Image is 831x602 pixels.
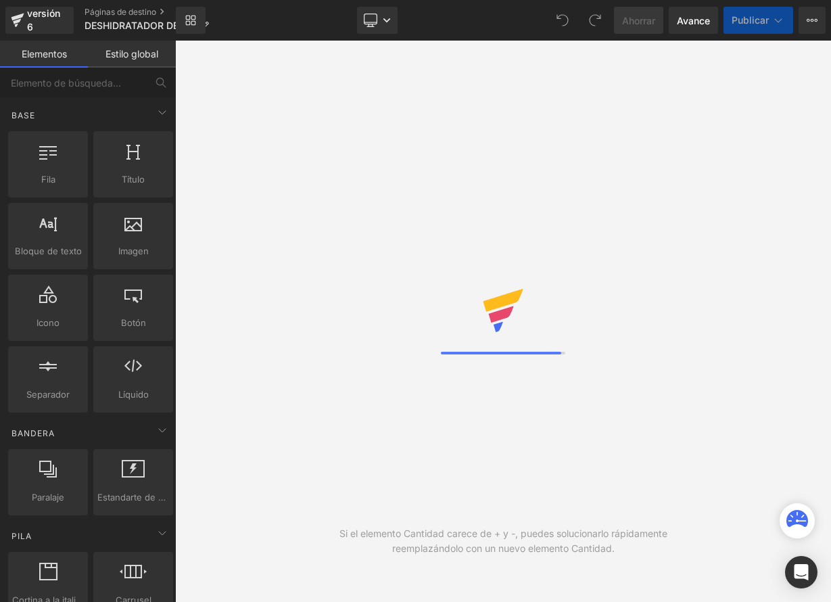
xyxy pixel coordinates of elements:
[118,246,149,256] font: Imagen
[11,428,55,438] font: Bandera
[41,174,55,185] font: Fila
[85,7,156,17] font: Páginas de destino
[37,317,60,328] font: Icono
[85,7,220,18] a: Páginas de destino
[22,48,67,60] font: Elementos
[118,389,149,400] font: Líquido
[26,389,70,400] font: Separador
[32,492,64,503] font: Paralaje
[121,317,146,328] font: Botón
[27,7,60,32] font: versión 6
[799,7,826,34] button: Más
[549,7,576,34] button: Deshacer
[339,528,667,554] font: Si el elemento Cantidad carece de + y -, puedes solucionarlo rápidamente reemplazándolo con un nu...
[785,556,817,588] div: Open Intercom Messenger
[176,7,206,34] a: Nueva Biblioteca
[97,492,183,503] font: Estandarte de héroe
[105,48,158,60] font: Estilo global
[11,531,32,541] font: Pila
[622,15,655,26] font: Ahorrar
[732,14,769,26] font: Publicar
[85,20,237,31] font: DESHIDRATADOR DE ALIMENTOS
[15,246,82,256] font: Bloque de texto
[581,7,609,34] button: Rehacer
[669,7,718,34] a: Avance
[5,7,74,34] a: versión 6
[723,7,793,34] button: Publicar
[11,110,35,120] font: Base
[122,174,145,185] font: Título
[677,15,710,26] font: Avance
